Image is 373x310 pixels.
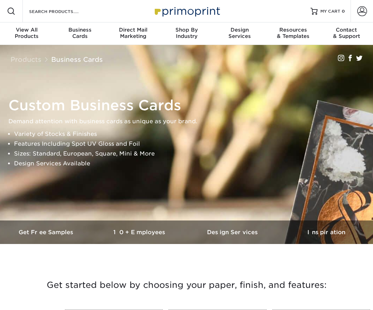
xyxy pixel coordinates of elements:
input: SEARCH PRODUCTS..... [28,7,97,15]
span: Contact [320,27,373,33]
a: Resources& Templates [266,22,320,45]
li: Sizes: Standard, European, Square, Mini & More [14,149,371,159]
a: Inspiration [280,220,373,244]
a: Direct MailMarketing [107,22,160,45]
img: Primoprint [152,4,222,19]
a: Business Cards [51,55,103,63]
h3: Design Services [187,229,280,236]
div: & Templates [266,27,320,39]
li: Variety of Stocks & Finishes [14,129,371,139]
a: Design Services [187,220,280,244]
a: BusinessCards [53,22,107,45]
span: MY CART [320,8,340,14]
h3: Inspiration [280,229,373,236]
div: Industry [160,27,213,39]
h3: 10+ Employees [93,229,187,236]
a: DesignServices [213,22,266,45]
span: 0 [342,9,345,14]
a: Shop ByIndustry [160,22,213,45]
span: Business [53,27,107,33]
span: Direct Mail [107,27,160,33]
li: Design Services Available [14,159,371,169]
div: Marketing [107,27,160,39]
div: & Support [320,27,373,39]
li: Features Including Spot UV Gloss and Foil [14,139,371,149]
span: Resources [266,27,320,33]
span: Shop By [160,27,213,33]
div: Cards [53,27,107,39]
span: Design [213,27,266,33]
a: 10+ Employees [93,220,187,244]
h1: Custom Business Cards [8,97,371,114]
p: Demand attention with business cards as unique as your brand. [8,117,371,126]
div: Services [213,27,266,39]
a: Products [11,55,41,63]
h3: Get started below by choosing your paper, finish, and features: [5,269,368,301]
a: Contact& Support [320,22,373,45]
